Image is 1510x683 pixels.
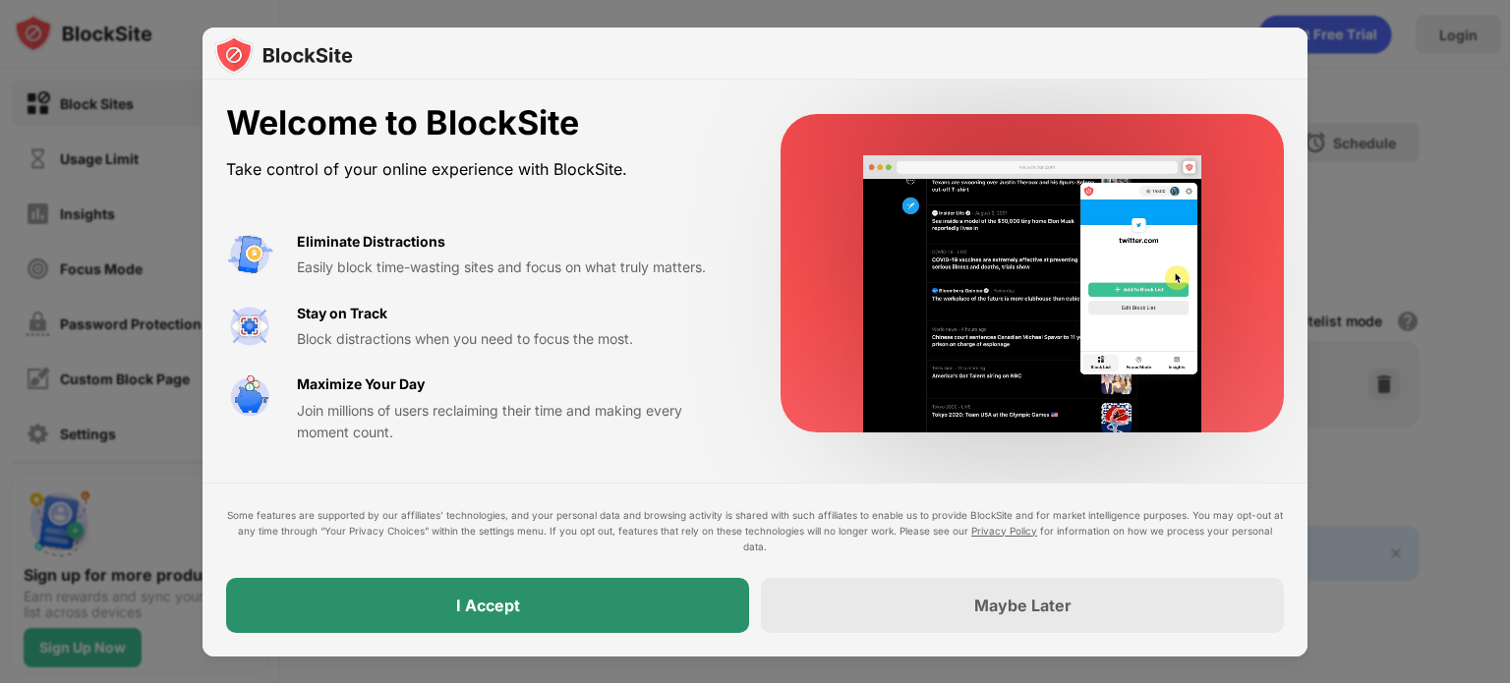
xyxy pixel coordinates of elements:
[297,231,445,253] div: Eliminate Distractions
[226,231,273,278] img: value-avoid-distractions.svg
[226,155,733,184] div: Take control of your online experience with BlockSite.
[456,596,520,615] div: I Accept
[974,596,1072,615] div: Maybe Later
[297,303,387,324] div: Stay on Track
[226,373,273,421] img: value-safe-time.svg
[297,400,733,444] div: Join millions of users reclaiming their time and making every moment count.
[214,35,353,75] img: logo-blocksite.svg
[297,256,733,278] div: Easily block time-wasting sites and focus on what truly matters.
[971,525,1037,537] a: Privacy Policy
[226,507,1284,554] div: Some features are supported by our affiliates’ technologies, and your personal data and browsing ...
[226,103,733,143] div: Welcome to BlockSite
[297,328,733,350] div: Block distractions when you need to focus the most.
[226,303,273,350] img: value-focus.svg
[297,373,425,395] div: Maximize Your Day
